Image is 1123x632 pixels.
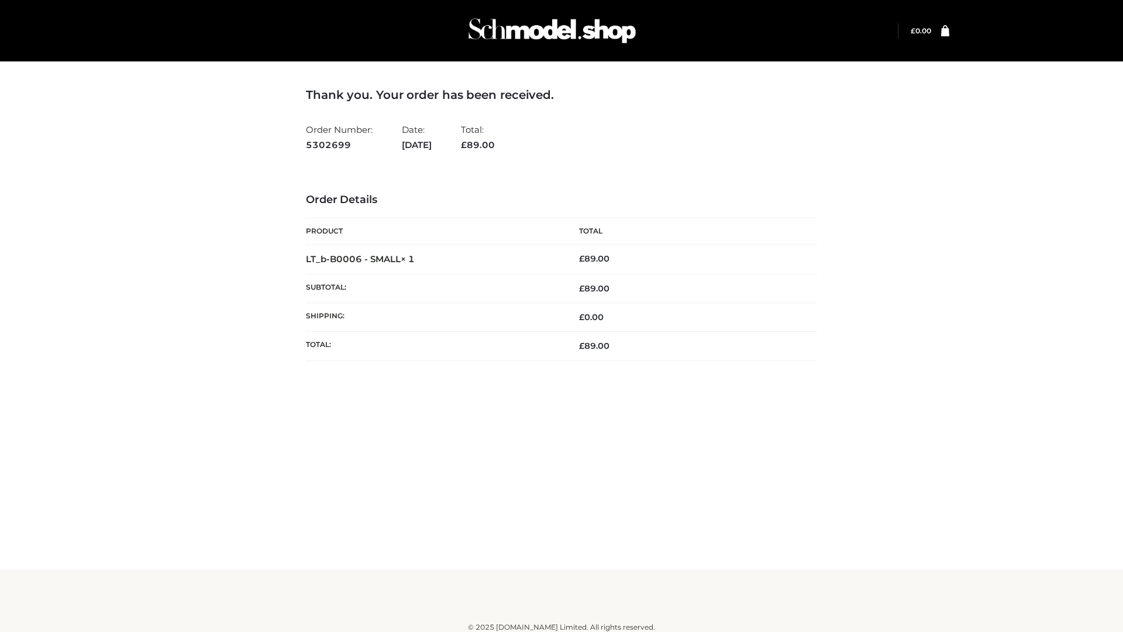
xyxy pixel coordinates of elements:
a: £0.00 [911,26,931,35]
li: Order Number: [306,119,373,155]
th: Total [561,218,817,245]
span: £ [579,283,584,294]
span: £ [579,312,584,322]
span: 89.00 [579,283,609,294]
strong: × 1 [401,253,415,265]
span: 89.00 [461,139,495,150]
li: Total: [461,119,495,155]
h3: Order Details [306,194,817,207]
th: Product [306,218,561,245]
img: Schmodel Admin 964 [464,8,640,54]
span: 89.00 [579,341,609,351]
th: Shipping: [306,303,561,332]
span: £ [461,139,467,150]
th: Total: [306,332,561,360]
li: Date: [402,119,432,155]
span: £ [579,253,584,264]
th: Subtotal: [306,274,561,303]
strong: 5302699 [306,138,373,153]
span: £ [911,26,915,35]
strong: LT_b-B0006 - SMALL [306,253,415,265]
h3: Thank you. Your order has been received. [306,88,817,102]
bdi: 0.00 [911,26,931,35]
bdi: 0.00 [579,312,604,322]
strong: [DATE] [402,138,432,153]
bdi: 89.00 [579,253,609,264]
span: £ [579,341,584,351]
